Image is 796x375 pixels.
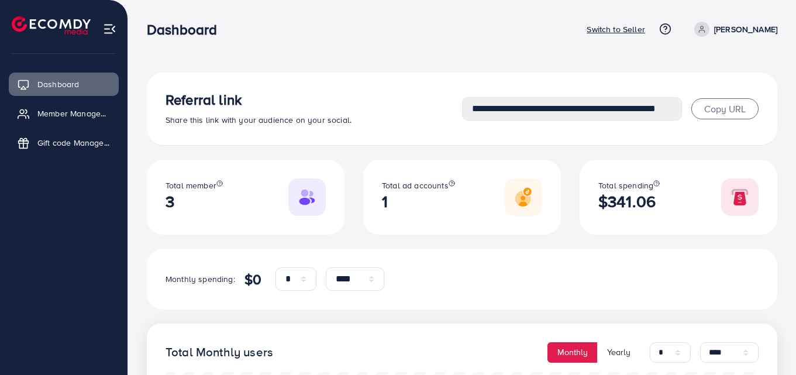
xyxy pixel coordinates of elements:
span: Total ad accounts [382,180,449,191]
h2: 1 [382,192,455,211]
a: [PERSON_NAME] [690,22,777,37]
h3: Dashboard [147,21,226,38]
h2: $341.06 [598,192,660,211]
h4: $0 [244,271,261,288]
img: Responsive image [505,178,542,216]
span: Copy URL [704,102,746,115]
img: menu [103,22,116,36]
a: Member Management [9,102,119,125]
img: logo [12,16,91,35]
h2: 3 [166,192,223,211]
h4: Total Monthly users [166,345,273,360]
img: Responsive image [288,178,326,216]
a: Dashboard [9,73,119,96]
span: Dashboard [37,78,79,90]
h3: Referral link [166,91,462,108]
button: Monthly [547,342,598,363]
img: Responsive image [721,178,759,216]
span: Share this link with your audience on your social. [166,114,352,126]
button: Yearly [597,342,640,363]
span: Total member [166,180,216,191]
button: Copy URL [691,98,759,119]
span: Gift code Management [37,137,110,149]
a: Gift code Management [9,131,119,154]
span: Total spending [598,180,653,191]
span: Member Management [37,108,110,119]
p: Switch to Seller [587,22,645,36]
p: [PERSON_NAME] [714,22,777,36]
p: Monthly spending: [166,272,235,286]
